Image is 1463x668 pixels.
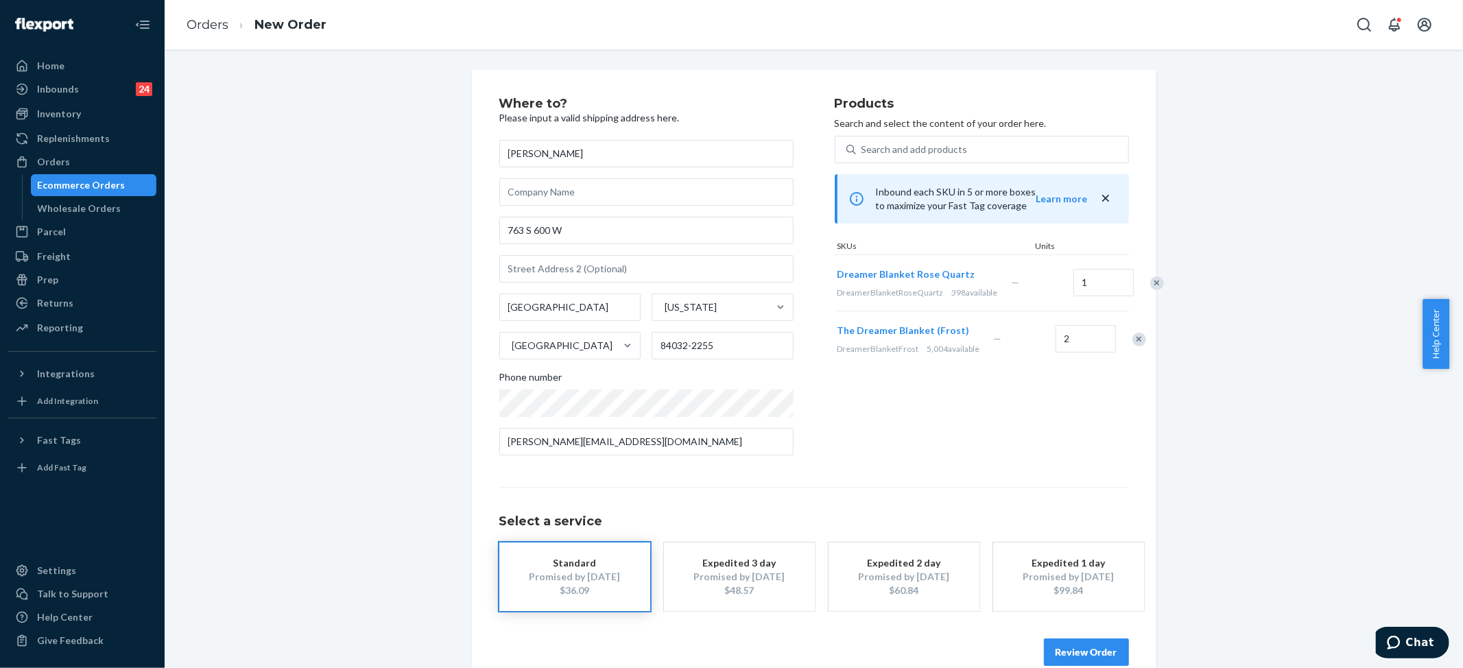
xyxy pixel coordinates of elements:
div: $99.84 [1014,584,1123,597]
button: Expedited 3 dayPromised by [DATE]$48.57 [664,542,815,611]
a: Prep [8,269,156,291]
div: Inbounds [37,82,79,96]
div: SKUs [835,240,1033,254]
button: Help Center [1423,299,1449,369]
iframe: Opens a widget where you can chat to one of our agents [1376,627,1449,661]
div: Ecommerce Orders [38,178,126,192]
div: Returns [37,296,73,310]
a: Freight [8,246,156,267]
a: Returns [8,292,156,314]
input: Quantity [1056,325,1116,353]
input: First & Last Name [499,140,794,167]
a: Settings [8,560,156,582]
div: Units [1033,240,1095,254]
div: Help Center [37,610,93,624]
button: close [1099,191,1113,206]
a: Reporting [8,317,156,339]
button: Dreamer Blanket Rose Quartz [837,267,975,281]
span: 5,004 available [927,344,980,354]
input: Street Address 2 (Optional) [499,255,794,283]
button: The Dreamer Blanket (Frost) [837,324,970,337]
a: Ecommerce Orders [31,174,157,196]
div: Wholesale Orders [38,202,121,215]
div: Give Feedback [37,634,104,647]
input: Company Name [499,178,794,206]
span: Phone number [499,370,562,390]
a: Orders [8,151,156,173]
div: Inventory [37,107,81,121]
a: Inbounds24 [8,78,156,100]
a: Replenishments [8,128,156,150]
div: Settings [37,564,76,577]
button: Fast Tags [8,429,156,451]
img: Flexport logo [15,18,73,32]
a: Home [8,55,156,77]
div: Freight [37,250,71,263]
div: Promised by [DATE] [1014,570,1123,584]
div: Orders [37,155,70,169]
button: Open Search Box [1351,11,1378,38]
div: Add Fast Tag [37,462,86,473]
div: [US_STATE] [665,300,717,314]
span: — [1012,276,1020,288]
input: City [499,294,641,321]
div: Add Integration [37,395,98,407]
p: Please input a valid shipping address here. [499,111,794,125]
div: $60.84 [849,584,959,597]
input: [GEOGRAPHIC_DATA] [511,339,512,353]
ol: breadcrumbs [176,5,337,45]
a: Inventory [8,103,156,125]
div: Prep [37,273,58,287]
a: Parcel [8,221,156,243]
div: Expedited 1 day [1014,556,1123,570]
input: Email (Only Required for International) [499,428,794,455]
div: Remove Item [1150,276,1164,290]
div: Reporting [37,321,83,335]
a: Add Fast Tag [8,457,156,479]
span: 398 available [952,287,998,298]
div: Search and add products [861,143,968,156]
button: Expedited 2 dayPromised by [DATE]$60.84 [829,542,979,611]
a: Add Integration [8,390,156,412]
a: Orders [187,17,228,32]
div: Promised by [DATE] [520,570,630,584]
input: Street Address [499,217,794,244]
div: Standard [520,556,630,570]
div: Integrations [37,367,95,381]
div: 24 [136,82,152,96]
div: Talk to Support [37,587,108,601]
div: Promised by [DATE] [685,570,794,584]
p: Search and select the content of your order here. [835,117,1129,130]
div: Expedited 3 day [685,556,794,570]
a: Help Center [8,606,156,628]
button: Talk to Support [8,583,156,605]
div: Expedited 2 day [849,556,959,570]
div: Home [37,59,64,73]
button: Learn more [1036,192,1088,206]
span: The Dreamer Blanket (Frost) [837,324,970,336]
div: Remove Item [1132,333,1146,346]
span: DreamerBlanketFrost [837,344,919,354]
h1: Select a service [499,515,1129,529]
h2: Where to? [499,97,794,111]
div: $48.57 [685,584,794,597]
a: New Order [254,17,326,32]
span: Dreamer Blanket Rose Quartz [837,268,975,280]
button: Close Navigation [129,11,156,38]
input: [US_STATE] [663,300,665,314]
button: Open notifications [1381,11,1408,38]
button: Integrations [8,363,156,385]
button: Review Order [1044,639,1129,666]
input: Quantity [1073,269,1134,296]
input: ZIP Code [652,332,794,359]
button: Expedited 1 dayPromised by [DATE]$99.84 [993,542,1144,611]
div: $36.09 [520,584,630,597]
h2: Products [835,97,1129,111]
div: Replenishments [37,132,110,145]
span: DreamerBlanketRoseQuartz [837,287,944,298]
button: Open account menu [1411,11,1438,38]
div: Inbound each SKU in 5 or more boxes to maximize your Fast Tag coverage [835,174,1129,224]
a: Wholesale Orders [31,198,157,219]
